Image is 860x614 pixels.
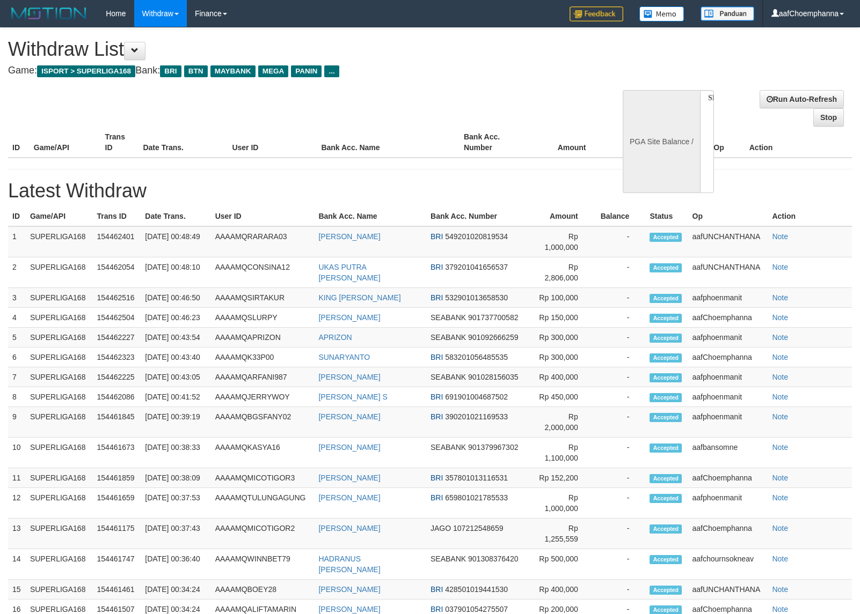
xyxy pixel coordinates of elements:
[318,232,380,241] a: [PERSON_NAME]
[594,407,646,438] td: -
[445,263,508,271] span: 379201041656537
[93,387,141,407] td: 154462086
[745,127,852,158] th: Action
[534,407,594,438] td: Rp 2,000,000
[650,524,682,534] span: Accepted
[594,367,646,387] td: -
[318,443,380,452] a: [PERSON_NAME]
[534,468,594,488] td: Rp 152,200
[623,90,700,193] div: PGA Site Balance /
[431,333,466,342] span: SEABANK
[431,474,443,482] span: BRI
[772,353,788,361] a: Note
[258,65,289,77] span: MEGA
[650,474,682,483] span: Accepted
[650,233,682,242] span: Accepted
[318,333,352,342] a: APRIZON
[317,127,460,158] th: Bank Acc. Name
[688,387,768,407] td: aafphoenmanit
[688,226,768,257] td: aafUNCHANTHANA
[26,226,93,257] td: SUPERLIGA168
[8,5,90,21] img: MOTION_logo.png
[688,549,768,580] td: aafchournsokneav
[26,549,93,580] td: SUPERLIGA168
[26,407,93,438] td: SUPERLIGA168
[211,308,315,328] td: AAAAMQSLURPY
[160,65,181,77] span: BRI
[26,288,93,308] td: SUPERLIGA168
[534,288,594,308] td: Rp 100,000
[772,474,788,482] a: Note
[8,226,26,257] td: 1
[534,519,594,549] td: Rp 1,255,559
[211,580,315,600] td: AAAAMQBOEY28
[141,226,210,257] td: [DATE] 00:48:49
[228,127,317,158] th: User ID
[594,488,646,519] td: -
[93,328,141,347] td: 154462227
[772,263,788,271] a: Note
[650,314,682,323] span: Accepted
[93,549,141,580] td: 154461747
[141,257,210,288] td: [DATE] 00:48:10
[445,353,508,361] span: 583201056485535
[431,493,443,502] span: BRI
[211,488,315,519] td: AAAAMQTULUNGAGUNG
[772,605,788,613] a: Note
[594,519,646,549] td: -
[211,407,315,438] td: AAAAMQBGSFANY02
[594,549,646,580] td: -
[534,367,594,387] td: Rp 400,000
[26,347,93,367] td: SUPERLIGA168
[93,580,141,600] td: 154461461
[141,206,210,226] th: Date Trans.
[772,232,788,241] a: Note
[688,468,768,488] td: aafChoemphanna
[650,555,682,564] span: Accepted
[318,493,380,502] a: [PERSON_NAME]
[37,65,135,77] span: ISPORT > SUPERLIGA168
[709,127,745,158] th: Op
[324,65,339,77] span: ...
[26,206,93,226] th: Game/API
[8,39,563,60] h1: Withdraw List
[291,65,322,77] span: PANIN
[93,206,141,226] th: Trans ID
[534,308,594,328] td: Rp 150,000
[650,586,682,595] span: Accepted
[211,549,315,580] td: AAAAMQWINNBET79
[8,580,26,600] td: 15
[141,488,210,519] td: [DATE] 00:37:53
[534,328,594,347] td: Rp 300,000
[211,519,315,549] td: AAAAMQMICOTIGOR2
[445,585,508,594] span: 428501019441530
[211,257,315,288] td: AAAAMQCONSINA12
[141,407,210,438] td: [DATE] 00:39:19
[93,488,141,519] td: 154461659
[318,474,380,482] a: [PERSON_NAME]
[534,387,594,407] td: Rp 450,000
[431,443,466,452] span: SEABANK
[8,438,26,468] td: 10
[534,488,594,519] td: Rp 1,000,000
[8,407,26,438] td: 9
[141,387,210,407] td: [DATE] 00:41:52
[93,468,141,488] td: 154461859
[431,313,466,322] span: SEABANK
[453,524,503,532] span: 107212548659
[93,367,141,387] td: 154462225
[139,127,228,158] th: Date Trans.
[445,293,508,302] span: 532901013658530
[594,308,646,328] td: -
[211,206,315,226] th: User ID
[460,127,531,158] th: Bank Acc. Number
[318,353,370,361] a: SUNARYANTO
[141,308,210,328] td: [DATE] 00:46:23
[594,257,646,288] td: -
[534,347,594,367] td: Rp 300,000
[602,127,668,158] th: Balance
[8,257,26,288] td: 2
[445,474,508,482] span: 357801013116531
[594,580,646,600] td: -
[772,313,788,322] a: Note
